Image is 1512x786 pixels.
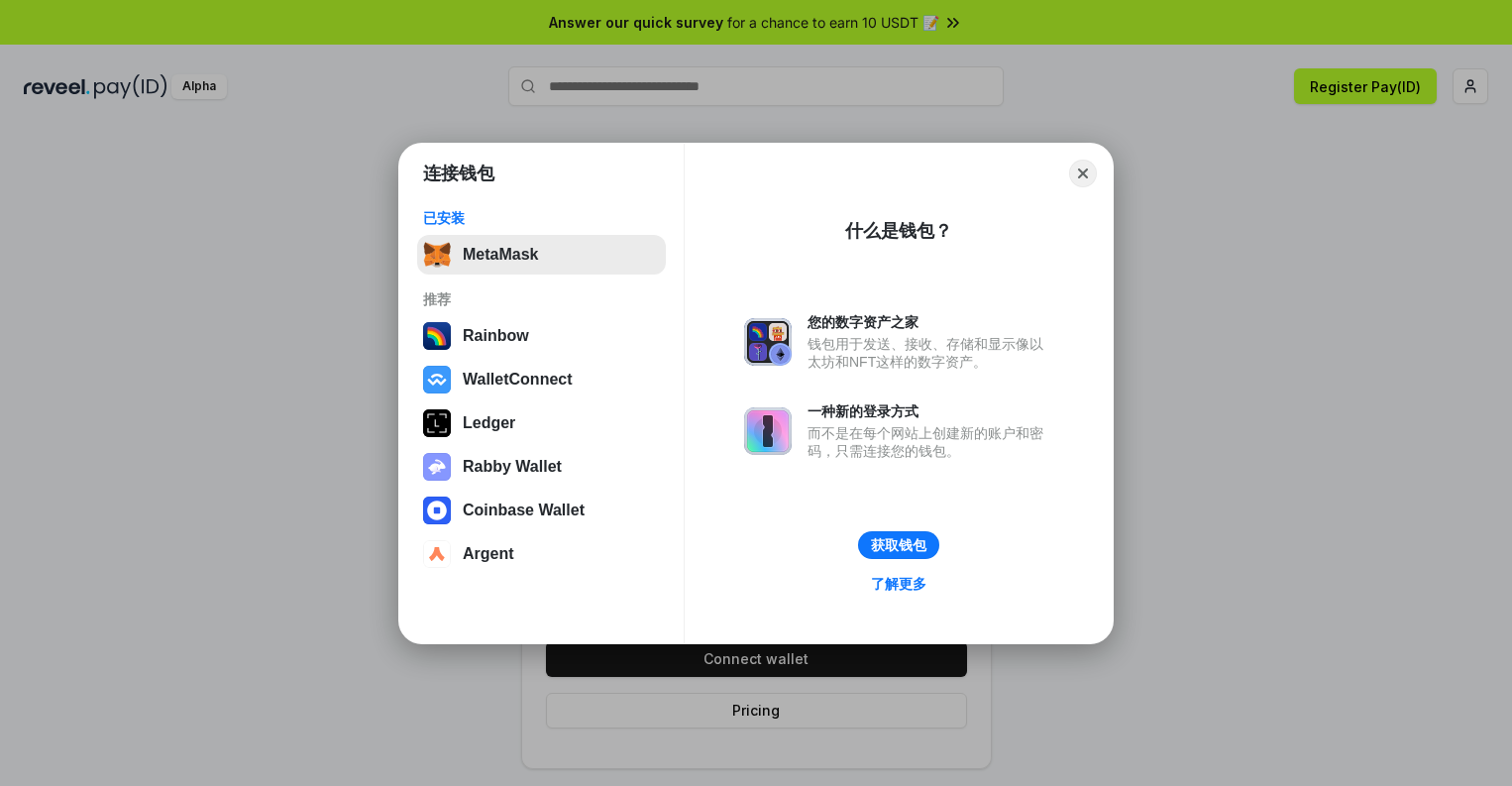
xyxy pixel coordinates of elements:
div: 已安装 [423,209,660,227]
img: svg+xml,%3Csvg%20xmlns%3D%22http%3A%2F%2Fwww.w3.org%2F2000%2Fsvg%22%20width%3D%2228%22%20height%3... [423,409,451,437]
button: Ledger [417,403,666,443]
div: Argent [463,545,514,563]
img: svg+xml,%3Csvg%20width%3D%2228%22%20height%3D%2228%22%20viewBox%3D%220%200%2028%2028%22%20fill%3D... [423,540,451,568]
div: Rabby Wallet [463,458,562,476]
button: WalletConnect [417,360,666,399]
div: WalletConnect [463,371,573,389]
button: Rainbow [417,316,666,356]
button: Argent [417,534,666,574]
img: svg+xml,%3Csvg%20fill%3D%22none%22%20height%3D%2233%22%20viewBox%3D%220%200%2035%2033%22%20width%... [423,241,451,269]
div: 了解更多 [871,575,926,593]
button: MetaMask [417,235,666,275]
img: svg+xml,%3Csvg%20width%3D%2228%22%20height%3D%2228%22%20viewBox%3D%220%200%2028%2028%22%20fill%3D... [423,497,451,524]
button: Rabby Wallet [417,447,666,487]
div: 推荐 [423,290,660,308]
div: MetaMask [463,246,538,264]
img: svg+xml,%3Csvg%20width%3D%2228%22%20height%3D%2228%22%20viewBox%3D%220%200%2028%2028%22%20fill%3D... [423,366,451,393]
div: 一种新的登录方式 [808,402,1053,420]
h1: 连接钱包 [423,162,494,185]
div: 什么是钱包？ [845,219,952,243]
div: 而不是在每个网站上创建新的账户和密码，只需连接您的钱包。 [808,424,1053,460]
div: 获取钱包 [871,536,926,554]
img: svg+xml,%3Csvg%20xmlns%3D%22http%3A%2F%2Fwww.w3.org%2F2000%2Fsvg%22%20fill%3D%22none%22%20viewBox... [744,318,792,366]
div: Ledger [463,414,515,432]
button: 获取钱包 [858,531,939,559]
div: Coinbase Wallet [463,502,585,519]
div: Rainbow [463,327,529,345]
img: svg+xml,%3Csvg%20xmlns%3D%22http%3A%2F%2Fwww.w3.org%2F2000%2Fsvg%22%20fill%3D%22none%22%20viewBox... [423,453,451,481]
div: 您的数字资产之家 [808,313,1053,331]
div: 钱包用于发送、接收、存储和显示像以太坊和NFT这样的数字资产。 [808,335,1053,371]
button: Coinbase Wallet [417,491,666,530]
button: Close [1069,160,1097,187]
img: svg+xml,%3Csvg%20width%3D%22120%22%20height%3D%22120%22%20viewBox%3D%220%200%20120%20120%22%20fil... [423,322,451,350]
a: 了解更多 [859,571,938,597]
img: svg+xml,%3Csvg%20xmlns%3D%22http%3A%2F%2Fwww.w3.org%2F2000%2Fsvg%22%20fill%3D%22none%22%20viewBox... [744,407,792,455]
